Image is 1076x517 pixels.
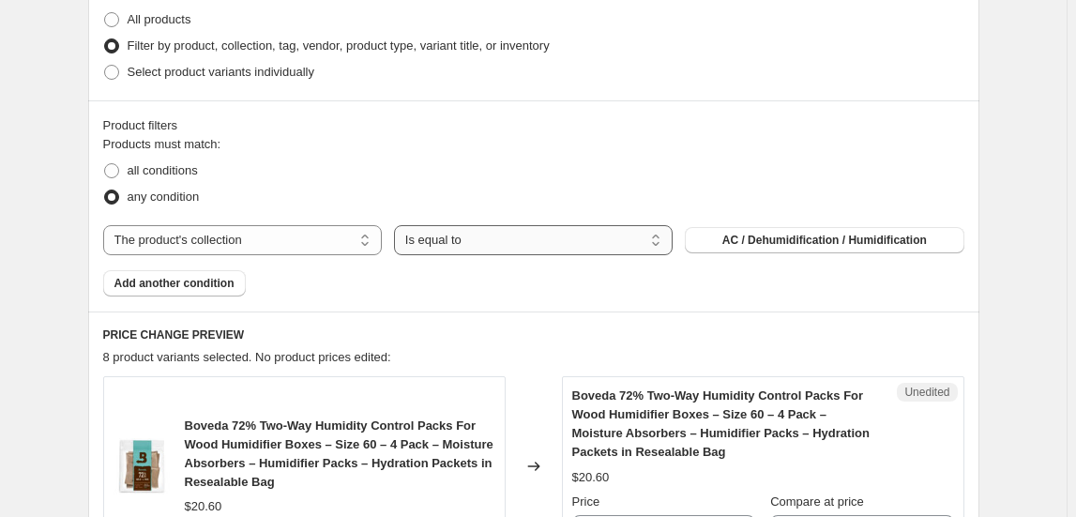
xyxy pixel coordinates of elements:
[114,276,235,291] span: Add another condition
[572,468,610,487] div: $20.60
[770,494,864,509] span: Compare at price
[128,163,198,177] span: all conditions
[103,116,964,135] div: Product filters
[114,438,170,494] img: 1-150x150_8cd19991-51fa-455e-ae79-6b1201f6a9ab_80x.jpg
[572,388,870,459] span: Boveda 72% Two-Way Humidity Control Packs For Wood Humidifier Boxes – Size 60 – 4 Pack – Moisture...
[103,270,246,297] button: Add another condition
[572,494,600,509] span: Price
[128,38,550,53] span: Filter by product, collection, tag, vendor, product type, variant title, or inventory
[185,497,222,516] div: $20.60
[128,12,191,26] span: All products
[128,190,200,204] span: any condition
[685,227,963,253] button: AC / Dehumidification / Humidification
[128,65,314,79] span: Select product variants individually
[904,385,949,400] span: Unedited
[103,350,391,364] span: 8 product variants selected. No product prices edited:
[103,327,964,342] h6: PRICE CHANGE PREVIEW
[722,233,927,248] span: AC / Dehumidification / Humidification
[103,137,221,151] span: Products must match:
[185,418,493,489] span: Boveda 72% Two-Way Humidity Control Packs For Wood Humidifier Boxes – Size 60 – 4 Pack – Moisture...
